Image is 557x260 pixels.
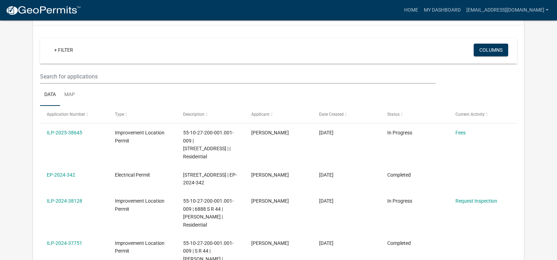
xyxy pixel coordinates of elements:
a: Data [40,84,60,106]
span: Completed [387,240,411,246]
datatable-header-cell: Application Number [40,106,108,123]
span: Type [115,112,124,117]
a: Fees [455,130,466,135]
span: 03/25/2024 [319,240,333,246]
span: Completed [387,172,411,178]
span: Darryl J Gust [251,172,289,178]
span: 55-10-27-200-001.001-009 | 6888 S R 44 | | Residential [183,130,234,159]
button: Columns [474,44,508,56]
span: Darryl J Gust [251,130,289,135]
a: My Dashboard [421,4,464,17]
span: 6888 S R 44 | EP-2024-342 [183,172,237,186]
span: Status [387,112,400,117]
datatable-header-cell: Applicant [244,106,312,123]
span: In Progress [387,198,412,204]
datatable-header-cell: Status [381,106,449,123]
span: 10/02/2025 [319,130,333,135]
span: Description [183,112,205,117]
span: In Progress [387,130,412,135]
span: Application Number [47,112,85,117]
span: Electrical Permit [115,172,150,178]
a: Request Inspection [455,198,497,204]
a: EP-2024-342 [47,172,75,178]
span: Current Activity [455,112,485,117]
span: Applicant [251,112,270,117]
span: 55-10-27-200-001.001-009 | 6888 S R 44 | Darryl J. Gust | Residential [183,198,234,228]
a: + Filter [48,44,79,56]
datatable-header-cell: Description [176,106,245,123]
span: Darryl J Gust [251,198,289,204]
a: ILP-2024-38128 [47,198,82,204]
datatable-header-cell: Current Activity [448,106,517,123]
a: [EMAIL_ADDRESS][DOMAIN_NAME] [464,4,551,17]
span: 11/11/2024 [319,172,333,178]
span: Darryl J Gust [251,240,289,246]
a: ILP-2025-38645 [47,130,82,135]
span: Improvement Location Permit [115,240,164,254]
input: Search for applications [40,69,435,84]
span: Date Created [319,112,344,117]
datatable-header-cell: Type [108,106,176,123]
a: Map [60,84,79,106]
span: Improvement Location Permit [115,130,164,144]
span: Improvement Location Permit [115,198,164,212]
span: 11/11/2024 [319,198,333,204]
datatable-header-cell: Date Created [312,106,381,123]
a: Home [401,4,421,17]
a: ILP-2024-37751 [47,240,82,246]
